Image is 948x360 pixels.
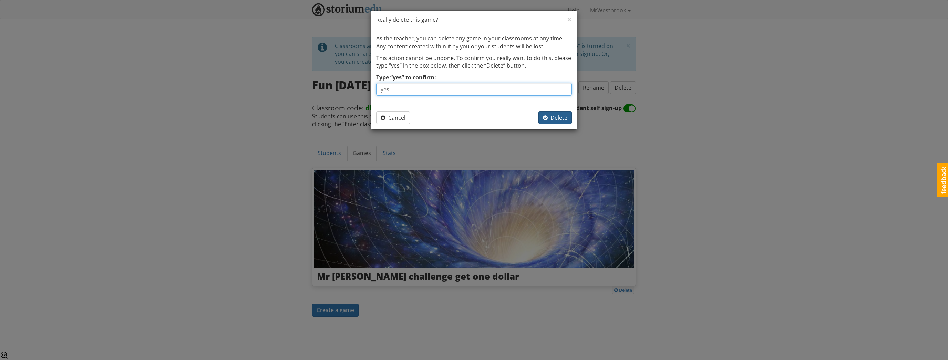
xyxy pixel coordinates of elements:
span: Cancel [381,114,405,121]
div: Really delete this game? [371,11,577,29]
span: × [567,13,572,25]
button: Cancel [376,111,410,124]
button: Delete [538,111,572,124]
label: Type “yes” to confirm: [376,73,436,81]
span: Delete [543,114,567,121]
p: As the teacher, you can delete any game in your classrooms at any time. Any content created withi... [376,34,572,50]
p: This action cannot be undone. To confirm you really want to do this, please type “yes” in the box... [376,54,572,70]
